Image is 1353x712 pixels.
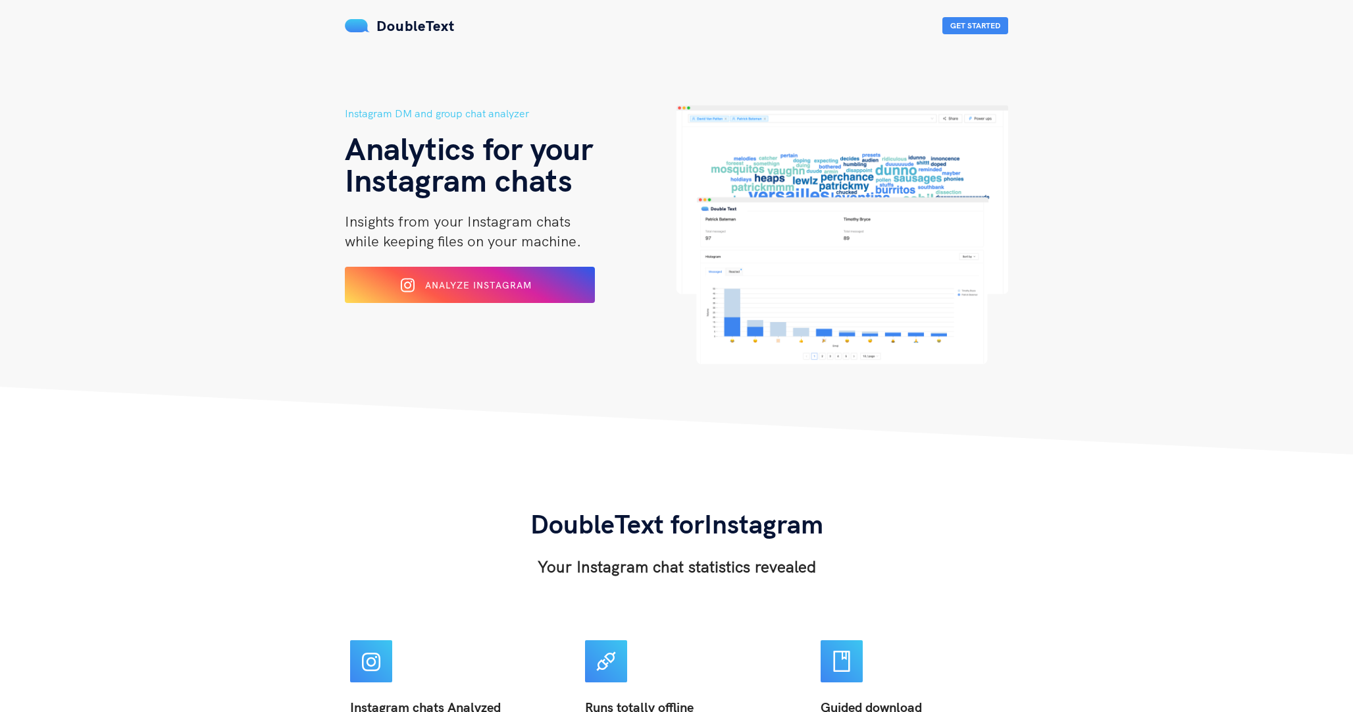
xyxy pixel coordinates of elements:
[596,651,617,672] span: api
[345,284,595,296] a: Analyze Instagram
[530,556,823,577] h3: Your Instagram chat statistics revealed
[345,19,370,32] img: mS3x8y1f88AAAAABJRU5ErkJggg==
[676,105,1008,364] img: hero
[345,267,595,303] button: Analyze Instagram
[345,105,676,122] h5: Instagram DM and group chat analyzer
[345,160,573,200] span: Instagram chats
[831,651,852,672] span: book
[345,128,593,168] span: Analytics for your
[345,212,571,231] span: Insights from your Instagram chats
[942,17,1008,34] button: Get Started
[376,16,455,35] span: DoubleText
[345,232,581,250] span: while keeping files on your machine.
[425,279,532,291] span: Analyze Instagram
[530,507,823,540] span: DoubleText for Instagram
[345,16,455,35] a: DoubleText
